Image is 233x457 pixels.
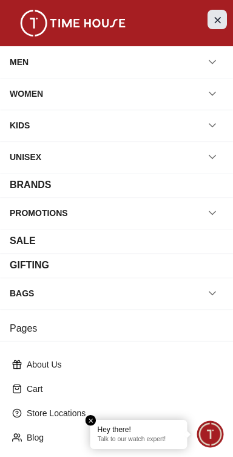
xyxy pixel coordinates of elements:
p: About Us [27,358,216,371]
p: Cart [27,383,216,395]
div: Hey there! [98,425,180,434]
div: PROMOTIONS [10,202,68,224]
div: WOMEN [10,83,43,105]
div: SALE [10,234,36,248]
div: MEN [10,51,29,73]
div: KIDS [10,114,30,136]
div: BRANDS [10,178,51,192]
em: Close tooltip [86,415,96,426]
p: Talk to our watch expert! [98,436,180,444]
p: Store Locations [27,407,216,419]
div: Chat Widget [197,421,224,448]
button: Close Menu [208,10,227,29]
img: ... [12,10,133,37]
div: GIFTING [10,258,49,273]
div: UNISEX [10,146,41,168]
p: Blog [27,431,216,444]
div: BAGS [10,282,34,304]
